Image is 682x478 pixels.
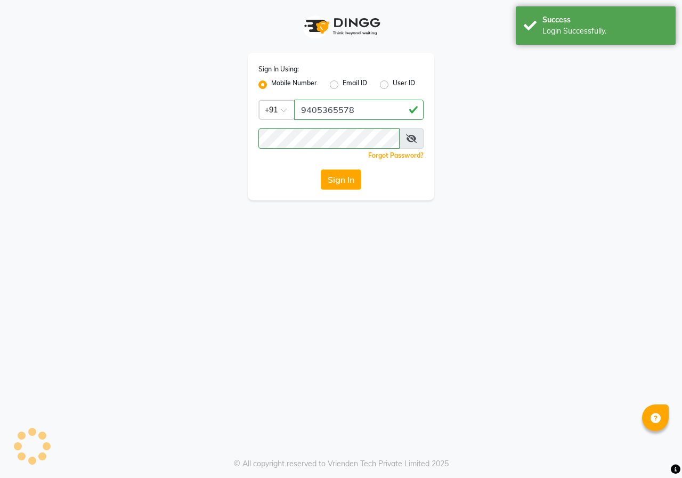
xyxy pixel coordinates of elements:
[258,64,299,74] label: Sign In Using:
[343,78,367,91] label: Email ID
[298,11,384,42] img: logo1.svg
[637,435,671,467] iframe: chat widget
[271,78,317,91] label: Mobile Number
[258,128,400,149] input: Username
[542,14,668,26] div: Success
[393,78,415,91] label: User ID
[542,26,668,37] div: Login Successfully.
[321,169,361,190] button: Sign In
[368,151,424,159] a: Forgot Password?
[294,100,424,120] input: Username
